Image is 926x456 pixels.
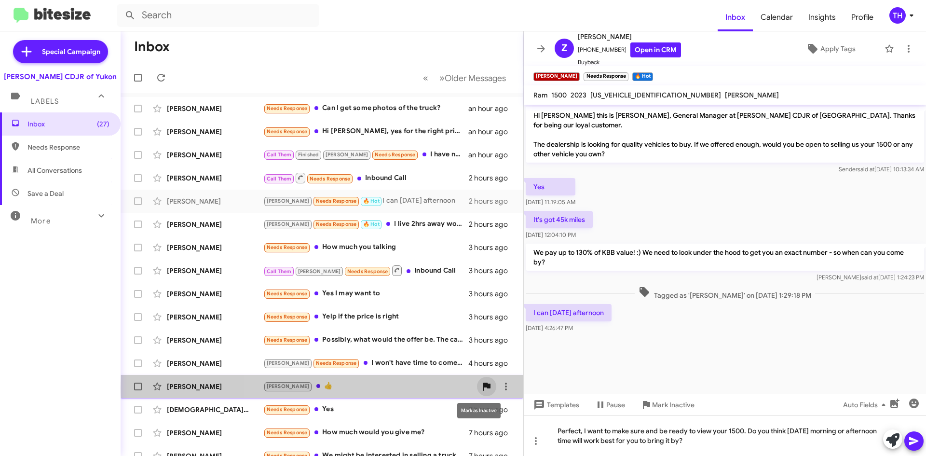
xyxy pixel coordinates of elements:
[316,221,357,227] span: Needs Response
[434,68,512,88] button: Next
[97,119,109,129] span: (27)
[418,68,512,88] nav: Page navigation example
[267,128,308,135] span: Needs Response
[263,381,477,392] div: 👍
[526,211,593,228] p: It's got 45k miles
[263,311,469,322] div: Yelp if the price is right
[469,312,516,322] div: 3 hours ago
[817,274,924,281] span: [PERSON_NAME] [DATE] 1:24:23 PM
[27,189,64,198] span: Save a Deal
[263,126,468,137] div: Hi [PERSON_NAME], yes for the right price I would certainly be open to that.
[167,335,263,345] div: [PERSON_NAME]
[167,312,263,322] div: [PERSON_NAME]
[167,127,263,137] div: [PERSON_NAME]
[468,127,516,137] div: an hour ago
[423,72,428,84] span: «
[267,221,310,227] span: [PERSON_NAME]
[167,196,263,206] div: [PERSON_NAME]
[42,47,100,56] span: Special Campaign
[578,57,681,67] span: Buyback
[267,406,308,413] span: Needs Response
[526,304,612,321] p: I can [DATE] afternoon
[263,264,469,276] div: Inbound Call
[167,173,263,183] div: [PERSON_NAME]
[263,149,468,160] div: I have not heard back from the warranty department. I just need to know when they are going to pr...
[27,166,82,175] span: All Conversations
[469,243,516,252] div: 3 hours ago
[524,396,587,414] button: Templates
[606,396,625,414] span: Pause
[445,73,506,83] span: Older Messages
[632,72,653,81] small: 🔥 Hot
[167,220,263,229] div: [PERSON_NAME]
[839,166,924,173] span: Sender [DATE] 10:13:34 AM
[267,360,310,366] span: [PERSON_NAME]
[263,358,468,369] div: I won't have time to come in [DATE], if I'm going to clear time from my schedule to come in I'll ...
[363,221,380,227] span: 🔥 Hot
[843,396,889,414] span: Auto Fields
[117,4,319,27] input: Search
[316,360,357,366] span: Needs Response
[167,104,263,113] div: [PERSON_NAME]
[263,172,469,184] div: Inbound Call
[889,7,906,24] div: TH
[835,396,897,414] button: Auto Fields
[263,103,468,114] div: Can I get some photos of the truck?
[468,359,516,368] div: 4 hours ago
[861,274,878,281] span: said at
[167,243,263,252] div: [PERSON_NAME]
[27,142,109,152] span: Needs Response
[469,196,516,206] div: 2 hours ago
[469,335,516,345] div: 3 hours ago
[725,91,779,99] span: [PERSON_NAME]
[263,219,469,230] div: I live 2hrs away would be hard to come up there
[267,152,292,158] span: Call Them
[167,150,263,160] div: [PERSON_NAME]
[267,198,310,204] span: [PERSON_NAME]
[31,217,51,225] span: More
[310,176,351,182] span: Needs Response
[858,166,874,173] span: said at
[533,91,547,99] span: Ram
[469,289,516,299] div: 3 hours ago
[469,173,516,183] div: 2 hours ago
[820,40,856,57] span: Apply Tags
[526,198,575,206] span: [DATE] 11:19:05 AM
[630,42,681,57] a: Open in CRM
[267,268,292,275] span: Call Them
[844,3,881,31] a: Profile
[167,405,263,415] div: [DEMOGRAPHIC_DATA][PERSON_NAME]
[439,72,445,84] span: »
[801,3,844,31] a: Insights
[263,242,469,253] div: How much you talking
[13,40,108,63] a: Special Campaign
[587,396,633,414] button: Pause
[267,314,308,320] span: Needs Response
[753,3,801,31] a: Calendar
[526,231,576,238] span: [DATE] 12:04:10 PM
[267,105,308,111] span: Needs Response
[531,396,579,414] span: Templates
[167,266,263,276] div: [PERSON_NAME]
[316,198,357,204] span: Needs Response
[590,91,721,99] span: [US_VEHICLE_IDENTIFICATION_NUMBER]
[263,334,469,345] div: Possibly, what would the offer be. The car is in the same condition as when I bought it since I h...
[551,91,567,99] span: 1500
[298,152,319,158] span: Finished
[167,359,263,368] div: [PERSON_NAME]
[298,268,341,275] span: [PERSON_NAME]
[633,396,702,414] button: Mark Inactive
[167,289,263,299] div: [PERSON_NAME]
[167,428,263,438] div: [PERSON_NAME]
[524,415,926,456] div: Perfect, I want to make sure and be ready to view your 1500. Do you think [DATE] morning or after...
[652,396,694,414] span: Mark Inactive
[134,39,170,55] h1: Inbox
[584,72,628,81] small: Needs Response
[526,324,573,332] span: [DATE] 4:26:47 PM
[526,107,924,163] p: Hi [PERSON_NAME] this is [PERSON_NAME], General Manager at [PERSON_NAME] CDJR of [GEOGRAPHIC_DATA...
[635,286,815,300] span: Tagged as '[PERSON_NAME]' on [DATE] 1:29:18 PM
[267,383,310,389] span: [PERSON_NAME]
[533,72,580,81] small: [PERSON_NAME]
